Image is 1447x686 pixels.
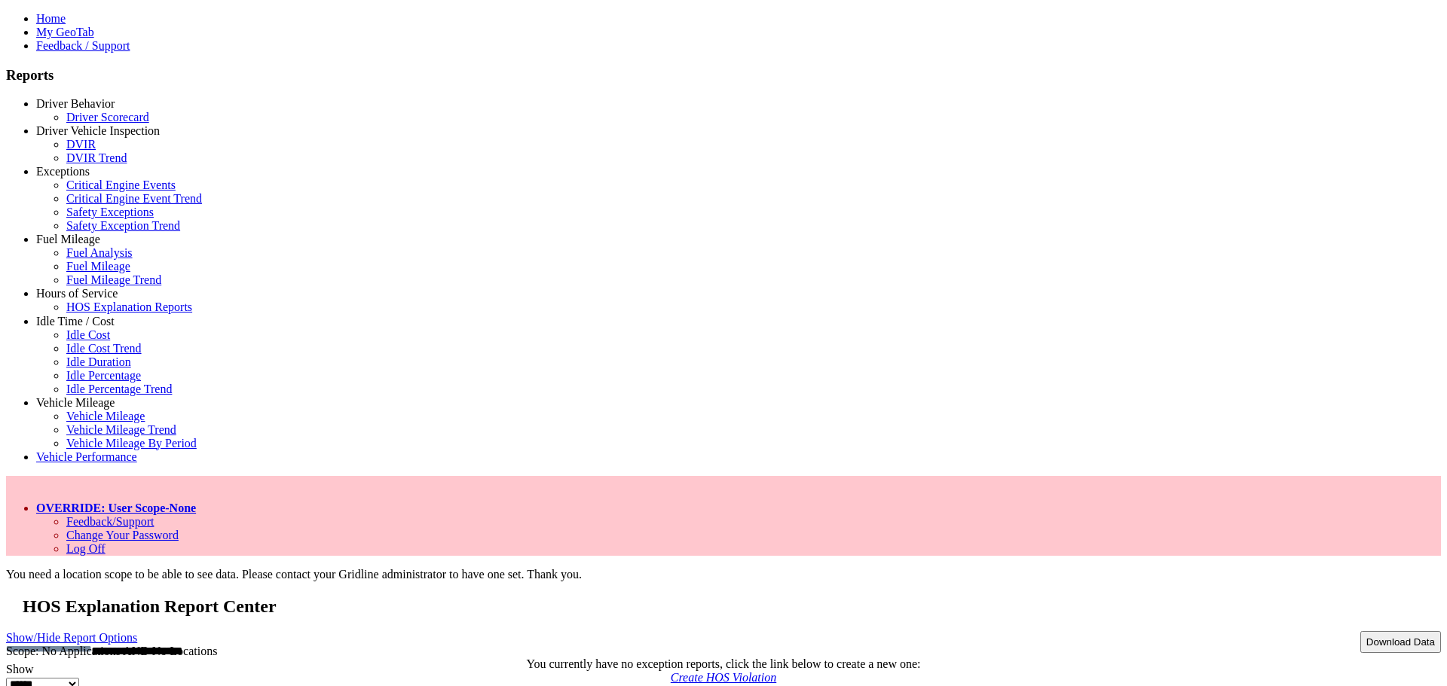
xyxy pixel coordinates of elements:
[36,26,94,38] a: My GeoTab
[36,124,160,137] a: Driver Vehicle Inspection
[66,260,130,273] a: Fuel Mileage
[66,219,180,232] a: Safety Exception Trend
[36,233,100,245] a: Fuel Mileage
[66,314,209,327] a: HOS Violation Audit Reports
[66,423,176,436] a: Vehicle Mileage Trend
[66,355,131,368] a: Idle Duration
[6,657,1441,671] div: You currently have no exception reports, click the link below to create a new one:
[66,529,179,541] a: Change Your Password
[66,300,192,313] a: HOS Explanation Reports
[671,671,776,684] a: Create HOS Violation
[36,12,66,25] a: Home
[6,568,1441,581] div: You need a location scope to be able to see data. Please contact your Gridline administrator to h...
[36,450,137,463] a: Vehicle Performance
[66,138,96,151] a: DVIR
[66,437,197,450] a: Vehicle Mileage By Period
[6,645,217,657] span: Scope: No Applications AND No Locations
[36,287,118,300] a: Hours of Service
[66,383,172,395] a: Idle Percentage Trend
[6,627,137,648] a: Show/Hide Report Options
[66,342,142,355] a: Idle Cost Trend
[36,315,115,328] a: Idle Time / Cost
[66,111,149,123] a: Driver Scorecard
[66,192,202,205] a: Critical Engine Event Trend
[66,246,133,259] a: Fuel Analysis
[66,369,141,382] a: Idle Percentage
[66,328,110,341] a: Idle Cost
[66,410,145,422] a: Vehicle Mileage
[66,206,154,218] a: Safety Exceptions
[66,178,176,191] a: Critical Engine Events
[1360,631,1441,653] button: Download Data
[66,273,161,286] a: Fuel Mileage Trend
[6,663,33,675] label: Show
[36,396,115,409] a: Vehicle Mileage
[66,515,154,528] a: Feedback/Support
[66,151,127,164] a: DVIR Trend
[36,97,115,110] a: Driver Behavior
[66,542,106,555] a: Log Off
[36,39,130,52] a: Feedback / Support
[23,596,1441,617] h2: HOS Explanation Report Center
[6,67,1441,84] h3: Reports
[36,165,90,178] a: Exceptions
[36,502,196,514] a: OVERRIDE: User Scope-None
